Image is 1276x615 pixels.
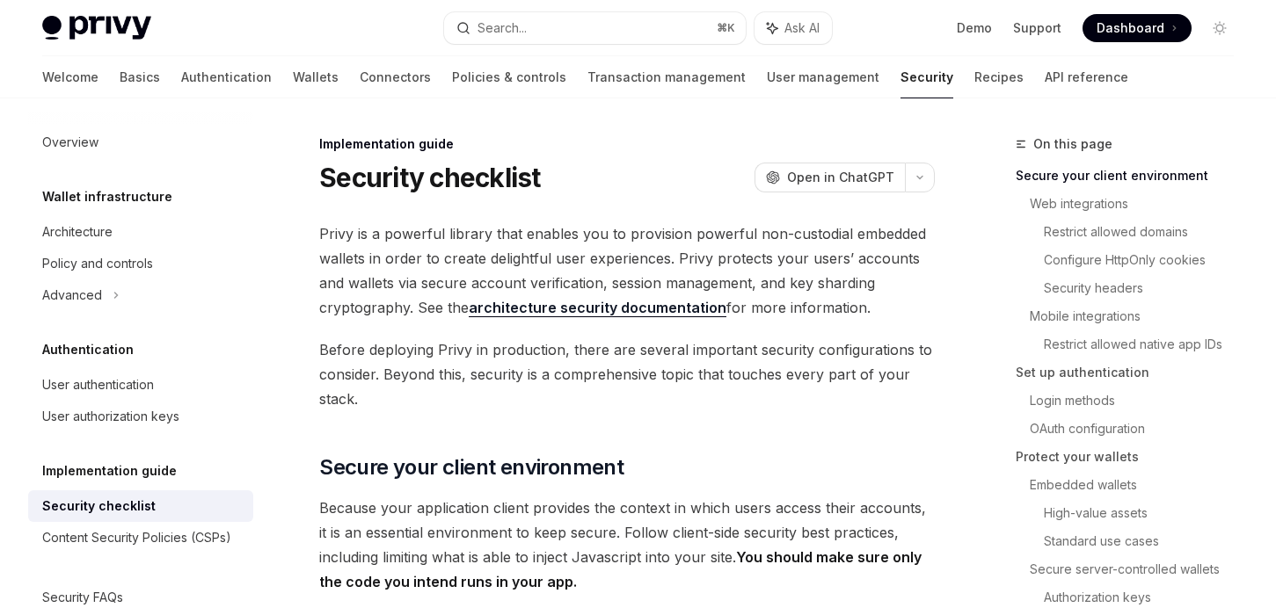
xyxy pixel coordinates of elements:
[28,582,253,613] a: Security FAQs
[42,406,179,427] div: User authorization keys
[787,169,894,186] span: Open in ChatGPT
[28,401,253,432] a: User authorization keys
[28,248,253,279] a: Policy and controls
[469,299,726,317] a: architecture security documentation
[42,253,153,274] div: Policy and controls
[900,56,953,98] a: Security
[319,162,541,193] h1: Security checklist
[42,132,98,153] div: Overview
[1030,190,1248,218] a: Web integrations
[1097,19,1164,37] span: Dashboard
[42,285,102,306] div: Advanced
[444,12,746,44] button: Search...⌘K
[1083,14,1192,42] a: Dashboard
[1044,274,1248,302] a: Security headers
[1044,330,1248,358] a: Restrict allowed native app IDs
[28,490,253,522] a: Security checklist
[1045,56,1128,98] a: API reference
[181,56,272,98] a: Authentication
[784,19,820,37] span: Ask AI
[1033,134,1112,155] span: On this page
[42,186,172,207] h5: Wallet infrastructure
[120,56,160,98] a: Basics
[1030,555,1248,583] a: Secure server-controlled wallets
[1030,302,1248,330] a: Mobile integrations
[1016,358,1248,387] a: Set up authentication
[319,496,935,594] span: Because your application client provides the context in which users access their accounts, it is ...
[974,56,1024,98] a: Recipes
[42,339,134,360] h5: Authentication
[319,337,935,411] span: Before deploying Privy in production, there are several important security configurations to cons...
[1044,527,1248,555] a: Standard use cases
[28,216,253,248] a: Architecture
[28,369,253,401] a: User authentication
[1044,218,1248,246] a: Restrict allowed domains
[1044,499,1248,527] a: High-value assets
[1016,443,1248,471] a: Protect your wallets
[293,56,339,98] a: Wallets
[42,460,177,481] h5: Implementation guide
[1030,415,1248,443] a: OAuth configuration
[319,453,623,481] span: Secure your client environment
[360,56,431,98] a: Connectors
[319,135,935,153] div: Implementation guide
[1030,387,1248,415] a: Login methods
[1044,583,1248,611] a: Authorization keys
[42,374,154,395] div: User authentication
[717,21,735,35] span: ⌘ K
[42,56,98,98] a: Welcome
[1016,162,1248,190] a: Secure your client environment
[587,56,746,98] a: Transaction management
[42,16,151,40] img: light logo
[42,221,113,242] div: Architecture
[767,56,879,98] a: User management
[28,127,253,158] a: Overview
[42,527,231,548] div: Content Security Policies (CSPs)
[957,19,992,37] a: Demo
[1044,246,1248,274] a: Configure HttpOnly cookies
[42,496,156,517] div: Security checklist
[1206,14,1234,42] button: Toggle dark mode
[452,56,566,98] a: Policies & controls
[28,522,253,553] a: Content Security Policies (CSPs)
[1013,19,1061,37] a: Support
[319,221,935,320] span: Privy is a powerful library that enables you to provision powerful non-custodial embedded wallets...
[755,163,905,192] button: Open in ChatGPT
[1030,471,1248,499] a: Embedded wallets
[755,12,832,44] button: Ask AI
[478,18,527,39] div: Search...
[42,587,123,608] div: Security FAQs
